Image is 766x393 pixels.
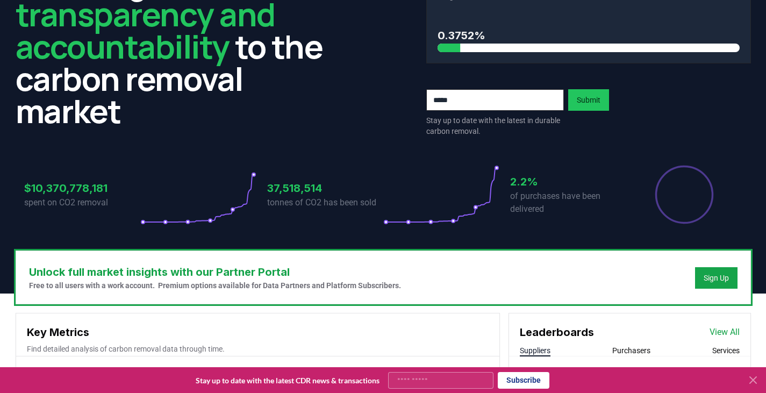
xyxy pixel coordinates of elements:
[710,326,740,339] a: View All
[267,196,383,209] p: tonnes of CO2 has been sold
[27,344,489,354] p: Find detailed analysis of carbon removal data through time.
[24,196,140,209] p: spent on CO2 removal
[27,324,489,340] h3: Key Metrics
[704,273,729,283] a: Sign Up
[612,345,650,356] button: Purchasers
[520,324,594,340] h3: Leaderboards
[695,267,738,289] button: Sign Up
[510,174,626,190] h3: 2.2%
[29,280,401,291] p: Free to all users with a work account. Premium options available for Data Partners and Platform S...
[29,264,401,280] h3: Unlock full market insights with our Partner Portal
[24,180,140,196] h3: $10,370,778,181
[654,165,714,225] div: Percentage of sales delivered
[510,190,626,216] p: of purchases have been delivered
[712,345,740,356] button: Services
[426,115,564,137] p: Stay up to date with the latest in durable carbon removal.
[267,180,383,196] h3: 37,518,514
[438,27,740,44] h3: 0.3752%
[520,345,550,356] button: Suppliers
[568,89,609,111] button: Submit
